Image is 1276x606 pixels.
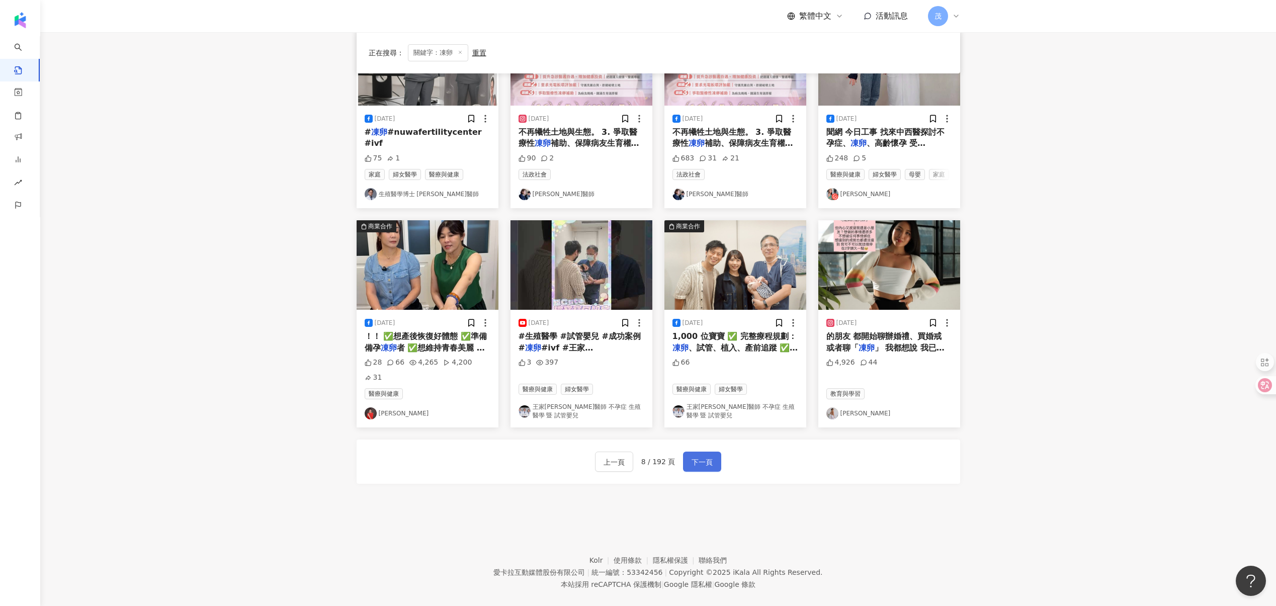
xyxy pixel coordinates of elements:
span: 醫療與健康 [672,384,711,395]
img: KOL Avatar [826,188,838,200]
iframe: Help Scout Beacon - Open [1236,566,1266,596]
div: [DATE] [375,115,395,123]
div: 28 [365,358,382,368]
div: 3 [519,358,532,368]
img: post-image [511,220,652,310]
span: 、高齡懷孕 受[PERSON_NAME] 透過訪問看世 [826,138,944,170]
img: logo icon [12,12,28,28]
span: | [661,580,664,588]
span: 本站採用 reCAPTCHA 保護機制 [561,578,755,590]
span: 8 / 192 頁 [641,458,675,466]
mark: 凍卵 [850,138,867,148]
span: 醫療與健康 [365,388,403,399]
div: 愛卡拉互動媒體股份有限公司 [493,568,585,576]
span: 母嬰 [905,169,925,180]
div: [DATE] [836,115,857,123]
a: KOL Avatar[PERSON_NAME] [826,188,952,200]
div: 44 [860,358,878,368]
a: KOL Avatar生殖醫學博士 [PERSON_NAME]醫師 [365,188,490,200]
a: 使用條款 [614,556,653,564]
span: 關鍵字：凍卵 [408,44,468,61]
img: post-image [357,220,498,310]
a: KOL Avatar[PERSON_NAME]醫師 [672,188,798,200]
mark: 凍卵 [525,343,541,353]
button: 商業合作 [664,220,806,310]
span: #生殖醫學 #試管嬰兒 #成功案例 # [519,331,641,352]
span: 婦女醫學 [715,384,747,395]
span: 家庭 [365,169,385,180]
div: 4,926 [826,358,855,368]
span: #ivf #王家[PERSON_NAME]生殖醫療中心 # [519,343,642,375]
div: 商業合作 [676,221,700,231]
span: 不再犧牲土地與生態。 3. 爭取醫療性 [672,127,791,148]
span: 家庭 [929,169,949,180]
div: 397 [536,358,558,368]
button: 下一頁 [683,452,721,472]
div: 66 [387,358,404,368]
div: 31 [365,373,382,383]
img: KOL Avatar [672,405,685,417]
img: KOL Avatar [365,188,377,200]
div: [DATE] [529,115,549,123]
div: 重置 [472,49,486,57]
div: Copyright © 2025 All Rights Reserved. [669,568,822,576]
span: 」 我都想說 我已經來到這個被叫阿姨 [826,343,945,364]
div: 4,265 [409,358,438,368]
img: post-image [818,220,960,310]
span: | [712,580,715,588]
span: 補助、保障病友生育權： 許多女性不幸 [519,138,639,159]
mark: 凍卵 [672,343,689,353]
div: 90 [519,153,536,163]
a: KOL Avatar[PERSON_NAME]醫師 [519,188,644,200]
span: 聞網 今日工事 找來中西醫探討不孕症、 [826,127,945,148]
span: ！！ ✅想產後恢復好體態 ✅準備備孕 [365,331,487,352]
span: 醫療與健康 [519,384,557,395]
a: KOL Avatar[PERSON_NAME] [826,407,952,419]
mark: 凍卵 [371,127,387,137]
img: KOL Avatar [365,407,377,419]
span: 下一頁 [692,456,713,468]
span: 正在搜尋 ： [369,49,404,57]
span: 者 ✅想維持青春美麗 ✅不想太早更年 [365,343,487,364]
mark: 凍卵 [859,343,875,353]
div: 1 [387,153,400,163]
div: 統一編號：53342456 [591,568,662,576]
div: [DATE] [683,319,703,327]
div: 75 [365,153,382,163]
div: 21 [722,153,739,163]
span: 1,000 位寶寶 ✅ 完整療程規劃： [672,331,797,341]
span: 教育與學習 [826,388,865,399]
button: 商業合作 [357,220,498,310]
span: 的朋友 都開始聊辦婚禮、買婚戒 或者聊「 [826,331,942,352]
span: 醫療與健康 [425,169,463,180]
img: KOL Avatar [519,405,531,417]
a: KOL Avatar王家[PERSON_NAME]醫師 不孕症 生殖醫學 暨 試管嬰兒 [519,403,644,420]
span: 不再犧牲土地與生態。 3. 爭取醫療性 [519,127,637,148]
a: Kolr [589,556,614,564]
a: KOL Avatar[PERSON_NAME] [365,407,490,419]
span: 上一頁 [604,456,625,468]
button: 上一頁 [595,452,633,472]
span: 婦女醫學 [389,169,421,180]
div: 66 [672,358,690,368]
a: 隱私權保護 [653,556,699,564]
a: KOL Avatar王家[PERSON_NAME]醫師 不孕症 生殖醫學 暨 試管嬰兒 [672,403,798,420]
span: #nuwafertilitycenter #ivf [365,127,482,148]
span: 茂 [934,11,942,22]
span: 婦女醫學 [869,169,901,180]
div: 248 [826,153,848,163]
span: 醫療與健康 [826,169,865,180]
span: 繁體中文 [799,11,831,22]
mark: 凍卵 [381,343,397,353]
div: 5 [853,153,866,163]
span: 活動訊息 [876,11,908,21]
img: KOL Avatar [672,188,685,200]
span: 婦女醫學 [561,384,593,395]
a: Google 條款 [714,580,755,588]
img: KOL Avatar [826,407,838,419]
div: [DATE] [375,319,395,327]
mark: 凍卵 [689,138,705,148]
a: iKala [733,568,750,576]
div: [DATE] [529,319,549,327]
div: [DATE] [683,115,703,123]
